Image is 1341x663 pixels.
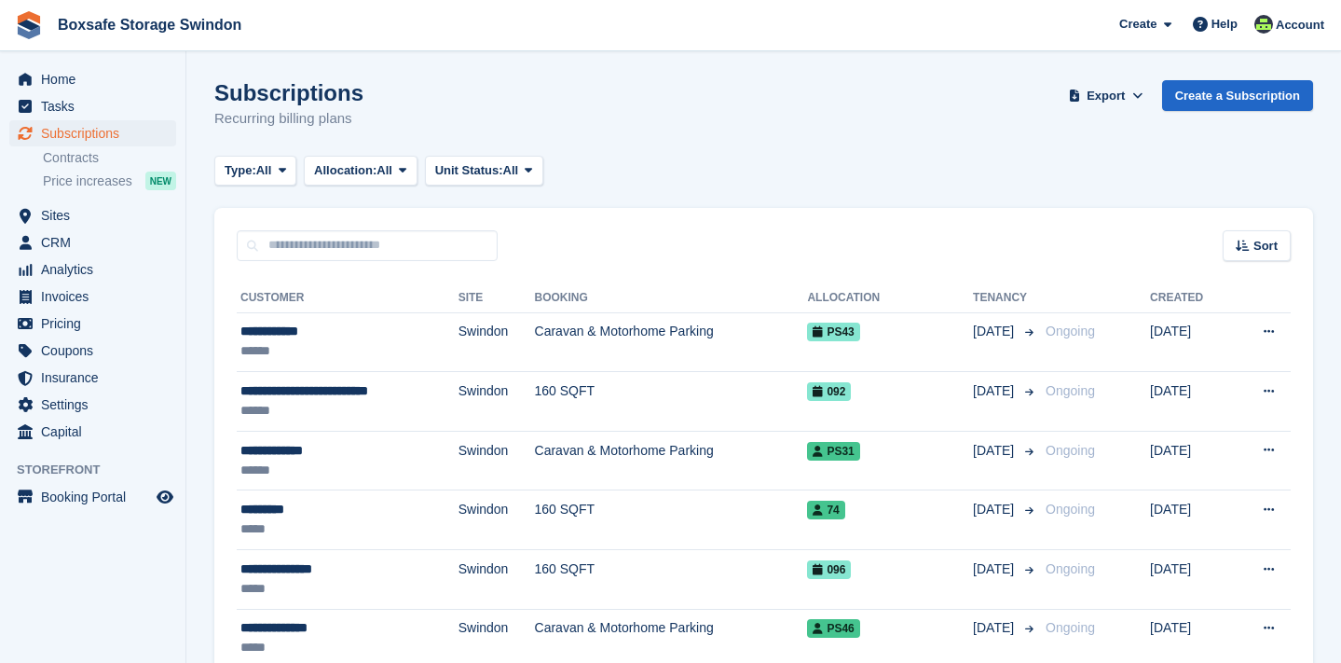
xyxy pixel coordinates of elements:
p: Recurring billing plans [214,108,363,130]
span: CRM [41,229,153,256]
a: menu [9,311,176,337]
img: stora-icon-8386f47178a22dfd0bd8f6a31ec36ba5ce8667c1dd55bd0f319d3a0aa187defe.svg [15,11,43,39]
td: [DATE] [1150,312,1231,372]
a: menu [9,484,176,510]
a: menu [9,120,176,146]
th: Site [458,283,535,313]
td: Caravan & Motorhome Parking [535,312,808,372]
h1: Subscriptions [214,80,363,105]
a: menu [9,283,176,310]
span: Insurance [41,365,153,391]
span: Ongoing [1046,561,1095,576]
span: Type: [225,161,256,180]
span: 096 [807,560,851,579]
a: Boxsafe Storage Swindon [50,9,249,40]
span: Tasks [41,93,153,119]
span: Capital [41,419,153,445]
a: menu [9,66,176,92]
span: 092 [807,382,851,401]
span: Booking Portal [41,484,153,510]
span: [DATE] [973,322,1018,341]
th: Tenancy [973,283,1038,313]
span: Account [1276,16,1324,35]
img: Julia Matthews [1254,15,1273,34]
td: [DATE] [1150,550,1231,610]
span: Price increases [43,173,132,190]
button: Allocation: All [304,156,417,186]
a: Create a Subscription [1162,80,1313,111]
span: Subscriptions [41,120,153,146]
a: menu [9,392,176,418]
td: [DATE] [1150,490,1231,550]
span: [DATE] [973,500,1018,519]
span: 74 [807,501,844,519]
th: Allocation [807,283,973,313]
span: Storefront [17,461,185,479]
a: menu [9,229,176,256]
td: Swindon [458,431,535,490]
span: [DATE] [973,559,1018,579]
span: All [503,161,519,180]
td: 160 SQFT [535,490,808,550]
span: All [256,161,272,180]
span: Pricing [41,311,153,337]
a: menu [9,338,176,364]
span: Ongoing [1046,443,1095,458]
button: Unit Status: All [425,156,543,186]
a: menu [9,93,176,119]
th: Booking [535,283,808,313]
a: menu [9,256,176,283]
a: menu [9,365,176,391]
span: Settings [41,392,153,418]
span: Analytics [41,256,153,283]
span: Invoices [41,283,153,310]
td: Swindon [458,490,535,550]
span: Help [1211,15,1238,34]
a: menu [9,202,176,228]
span: Sites [41,202,153,228]
td: [DATE] [1150,372,1231,432]
button: Export [1065,80,1147,111]
td: Caravan & Motorhome Parking [535,431,808,490]
span: PS43 [807,323,859,341]
td: Swindon [458,550,535,610]
span: Create [1119,15,1156,34]
th: Created [1150,283,1231,313]
span: Ongoing [1046,383,1095,398]
span: PS46 [807,619,859,638]
span: Export [1087,87,1125,105]
span: Ongoing [1046,324,1095,338]
a: Contracts [43,149,176,167]
span: Ongoing [1046,502,1095,517]
td: 160 SQFT [535,372,808,432]
div: NEW [145,172,176,190]
td: 160 SQFT [535,550,808,610]
span: Allocation: [314,161,376,180]
th: Customer [237,283,458,313]
span: [DATE] [973,441,1018,461]
span: PS31 [807,442,859,461]
span: Unit Status: [435,161,503,180]
span: [DATE] [973,618,1018,638]
a: Preview store [154,486,176,508]
span: All [376,161,392,180]
a: menu [9,419,176,445]
button: Type: All [214,156,296,186]
span: [DATE] [973,381,1018,401]
span: Coupons [41,338,153,364]
td: [DATE] [1150,431,1231,490]
td: Swindon [458,312,535,372]
span: Home [41,66,153,92]
span: Ongoing [1046,620,1095,635]
td: Swindon [458,372,535,432]
a: Price increases NEW [43,171,176,191]
span: Sort [1253,237,1278,256]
